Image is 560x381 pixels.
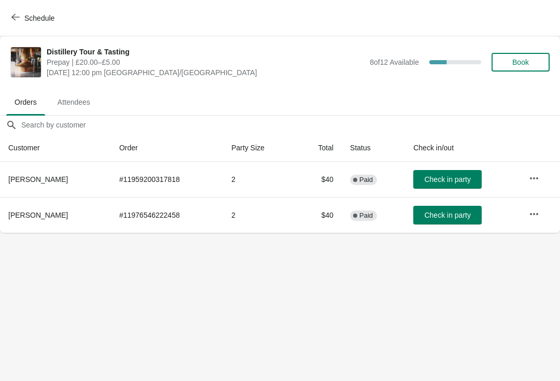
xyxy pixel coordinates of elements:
[413,170,482,189] button: Check in party
[21,116,560,134] input: Search by customer
[296,162,342,197] td: $40
[8,175,68,184] span: [PERSON_NAME]
[223,162,295,197] td: 2
[405,134,521,162] th: Check in/out
[111,197,223,233] td: # 11976546222458
[296,134,342,162] th: Total
[359,176,373,184] span: Paid
[296,197,342,233] td: $40
[47,57,365,67] span: Prepay | £20.00–£5.00
[413,206,482,224] button: Check in party
[359,211,373,220] span: Paid
[370,58,419,66] span: 8 of 12 Available
[111,162,223,197] td: # 11959200317818
[512,58,529,66] span: Book
[342,134,405,162] th: Status
[49,93,99,111] span: Attendees
[424,175,470,184] span: Check in party
[6,93,45,111] span: Orders
[223,197,295,233] td: 2
[424,211,470,219] span: Check in party
[8,211,68,219] span: [PERSON_NAME]
[24,14,54,22] span: Schedule
[223,134,295,162] th: Party Size
[492,53,550,72] button: Book
[111,134,223,162] th: Order
[47,67,365,78] span: [DATE] 12:00 pm [GEOGRAPHIC_DATA]/[GEOGRAPHIC_DATA]
[47,47,365,57] span: Distillery Tour & Tasting
[5,9,63,27] button: Schedule
[11,47,41,77] img: Distillery Tour & Tasting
